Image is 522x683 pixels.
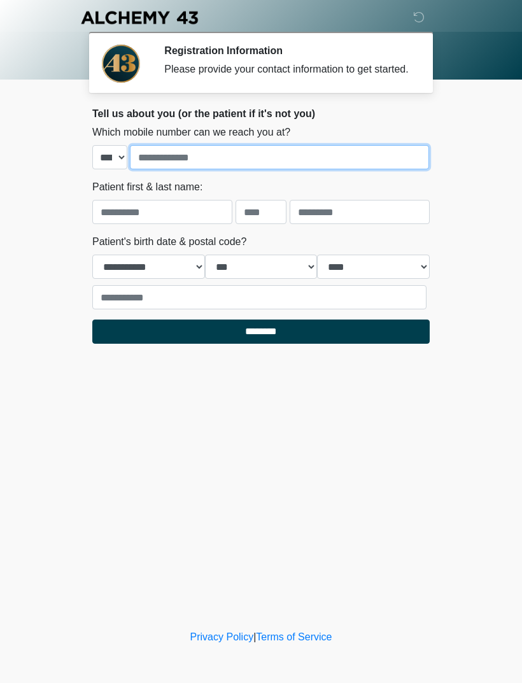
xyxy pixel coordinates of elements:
h2: Tell us about you (or the patient if it's not you) [92,108,430,120]
div: Please provide your contact information to get started. [164,62,411,77]
img: Agent Avatar [102,45,140,83]
a: Privacy Policy [190,631,254,642]
label: Patient first & last name: [92,180,202,195]
label: Patient's birth date & postal code? [92,234,246,250]
img: Alchemy 43 Logo [80,10,199,25]
label: Which mobile number can we reach you at? [92,125,290,140]
h2: Registration Information [164,45,411,57]
a: | [253,631,256,642]
a: Terms of Service [256,631,332,642]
